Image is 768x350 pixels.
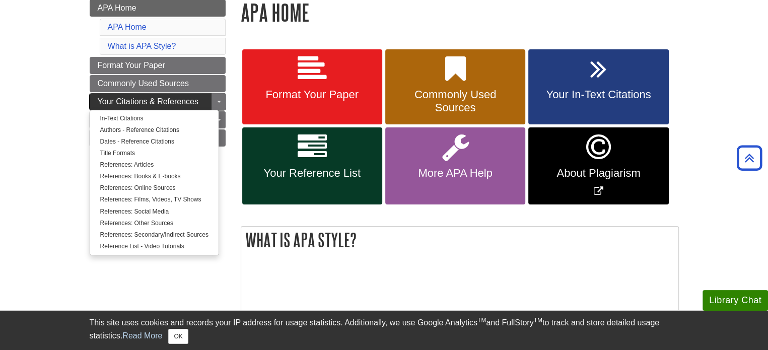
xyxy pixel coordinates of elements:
a: Your Reference List [242,127,382,204]
a: References: Other Sources [90,218,219,229]
sup: TM [477,317,486,324]
span: About Plagiarism [536,167,661,180]
a: Reference List - Video Tutorials [90,241,219,252]
span: Your Reference List [250,167,375,180]
span: Commonly Used Sources [98,79,189,88]
a: Link opens in new window [528,127,668,204]
a: References: Articles [90,159,219,171]
a: Dates - Reference Citations [90,136,219,148]
a: Your Citations & References [90,93,226,110]
span: More APA Help [393,167,518,180]
sup: TM [534,317,542,324]
a: Your In-Text Citations [528,49,668,125]
a: Authors - Reference Citations [90,124,219,136]
a: Commonly Used Sources [90,75,226,92]
a: What is APA Style? [108,42,176,50]
span: Your Citations & References [98,97,198,106]
div: This site uses cookies and records your IP address for usage statistics. Additionally, we use Goo... [90,317,679,344]
a: References: Films, Videos, TV Shows [90,194,219,205]
button: Close [168,329,188,344]
a: Format Your Paper [242,49,382,125]
a: Read More [122,331,162,340]
a: Commonly Used Sources [385,49,525,125]
span: APA Home [98,4,136,12]
span: Format Your Paper [98,61,165,69]
a: Back to Top [733,151,765,165]
a: References: Books & E-books [90,171,219,182]
span: Format Your Paper [250,88,375,101]
a: References: Online Sources [90,182,219,194]
a: Title Formats [90,148,219,159]
a: Format Your Paper [90,57,226,74]
a: References: Secondary/Indirect Sources [90,229,219,241]
button: Library Chat [703,290,768,311]
span: Your In-Text Citations [536,88,661,101]
a: In-Text Citations [90,113,219,124]
a: More APA Help [385,127,525,204]
h2: What is APA Style? [241,227,678,253]
span: Commonly Used Sources [393,88,518,114]
a: References: Social Media [90,206,219,218]
a: APA Home [108,23,147,31]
